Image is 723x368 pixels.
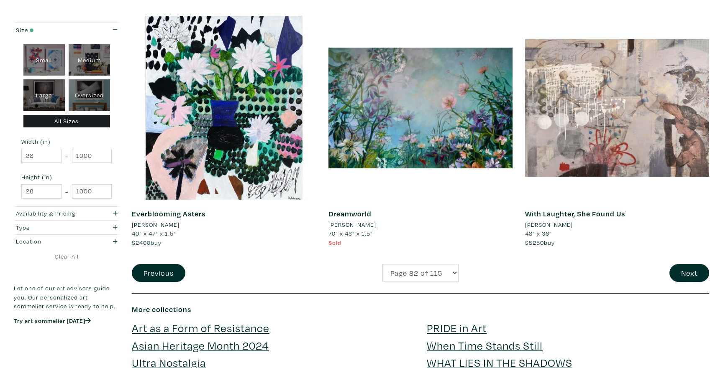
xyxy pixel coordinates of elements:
[328,220,513,229] a: [PERSON_NAME]
[328,220,376,229] li: [PERSON_NAME]
[525,209,625,218] a: With Laughter, She Found Us
[132,229,176,237] span: 40" x 47" x 1.5"
[69,44,110,76] div: Medium
[328,209,372,218] a: Dreamworld
[16,25,89,35] div: Size
[14,333,119,351] iframe: Customer reviews powered by Trustpilot
[14,252,119,261] a: Clear All
[16,209,89,218] div: Availability & Pricing
[132,264,185,282] button: Previous
[132,320,269,335] a: Art as a Form of Resistance
[328,229,373,237] span: 70" x 48" x 1.5"
[16,237,89,246] div: Location
[132,338,269,353] a: Asian Heritage Month 2024
[427,320,487,335] a: PRIDE in Art
[132,239,162,246] span: buy
[525,239,555,246] span: buy
[16,223,89,232] div: Type
[132,209,205,218] a: Everblooming Asters
[132,220,316,229] a: [PERSON_NAME]
[427,338,543,353] a: When Time Stands Still
[328,239,341,246] span: Sold
[14,235,119,249] button: Location
[23,79,65,111] div: Large
[14,207,119,221] button: Availability & Pricing
[132,239,151,246] span: $2400
[132,220,179,229] li: [PERSON_NAME]
[525,239,544,246] span: $5250
[21,174,112,180] small: Height (in)
[21,139,112,145] small: Width (in)
[525,229,552,237] span: 48" x 36"
[132,305,709,314] h6: More collections
[65,186,68,197] span: -
[525,220,573,229] li: [PERSON_NAME]
[14,221,119,234] button: Type
[69,79,110,111] div: Oversized
[23,44,65,76] div: Small
[65,150,68,162] span: -
[14,284,119,311] p: Let one of our art advisors guide you. Our personalized art sommelier service is ready to help.
[669,264,709,282] button: Next
[14,317,91,325] a: Try art sommelier [DATE]
[23,115,110,128] div: All Sizes
[525,220,709,229] a: [PERSON_NAME]
[14,23,119,37] button: Size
